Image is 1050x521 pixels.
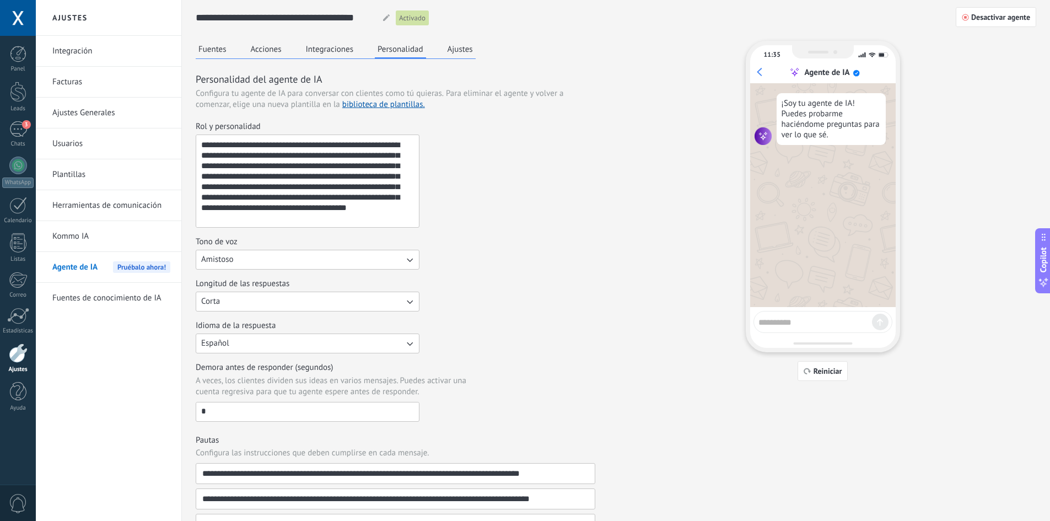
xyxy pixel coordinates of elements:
div: Ajustes [2,366,34,373]
li: Facturas [36,67,181,98]
div: Panel [2,66,34,73]
h3: Personalidad del agente de IA [196,72,595,86]
button: Integraciones [303,41,357,57]
div: WhatsApp [2,178,34,188]
button: Idioma de la respuesta [196,334,419,353]
li: Ajustes Generales [36,98,181,128]
h3: Pautas [196,435,595,445]
li: Agente de IA [36,252,181,283]
span: Configura tu agente de IA para conversar con clientes como tú quieras. [196,88,444,99]
li: Integración [36,36,181,67]
img: agent icon [755,127,772,145]
div: Chats [2,141,34,148]
a: Agente de IAPruébalo ahora! [52,252,170,283]
button: Longitud de las respuestas [196,292,419,311]
span: Pruébalo ahora! [113,261,170,273]
div: Agente de IA [804,67,849,78]
span: Agente de IA [52,252,98,283]
div: Correo [2,292,34,299]
span: Activado [399,13,426,24]
span: Rol y personalidad [196,121,261,132]
button: Tono de voz [196,250,419,270]
div: 11:35 [764,51,780,59]
span: Longitud de las respuestas [196,278,289,289]
a: biblioteca de plantillas. [342,99,425,110]
span: Configura las instrucciones que deben cumplirse en cada mensaje. [196,448,429,459]
button: Personalidad [375,41,426,59]
a: Ajustes Generales [52,98,170,128]
span: Corta [201,296,220,307]
li: Plantillas [36,159,181,190]
button: Fuentes [196,41,229,57]
span: Amistoso [201,254,234,265]
span: A veces, los clientes dividen sus ideas en varios mensajes. Puedes activar una cuenta regresiva p... [196,375,486,398]
a: Kommo IA [52,221,170,252]
a: Integración [52,36,170,67]
a: Usuarios [52,128,170,159]
span: Para eliminar el agente y volver a comenzar, elige una nueva plantilla en la [196,88,563,110]
button: Acciones [248,41,284,57]
span: Demora antes de responder (segundos) [196,362,333,373]
button: Desactivar agente [956,7,1036,27]
li: Kommo IA [36,221,181,252]
a: Fuentes de conocimiento de IA [52,283,170,314]
span: Tono de voz [196,237,238,248]
span: Español [201,338,229,349]
span: 3 [22,120,31,129]
textarea: Rol y personalidad [196,135,417,227]
span: Desactivar agente [971,13,1030,21]
li: Herramientas de comunicación [36,190,181,221]
li: Usuarios [36,128,181,159]
span: Reiniciar [814,367,842,375]
a: Plantillas [52,159,170,190]
input: Demora antes de responder (segundos)A veces, los clientes dividen sus ideas en varios mensajes. P... [196,402,419,420]
div: Estadísticas [2,327,34,335]
div: Calendario [2,217,34,224]
a: Herramientas de comunicación [52,190,170,221]
div: Ayuda [2,405,34,412]
div: ¡Soy tu agente de IA! Puedes probarme haciéndome preguntas para ver lo que sé. [777,93,886,145]
button: Ajustes [445,41,476,57]
div: Listas [2,256,34,263]
div: Leads [2,105,34,112]
span: Idioma de la respuesta [196,320,276,331]
span: Copilot [1038,247,1049,272]
button: Reiniciar [798,361,848,381]
li: Fuentes de conocimiento de IA [36,283,181,313]
a: Facturas [52,67,170,98]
